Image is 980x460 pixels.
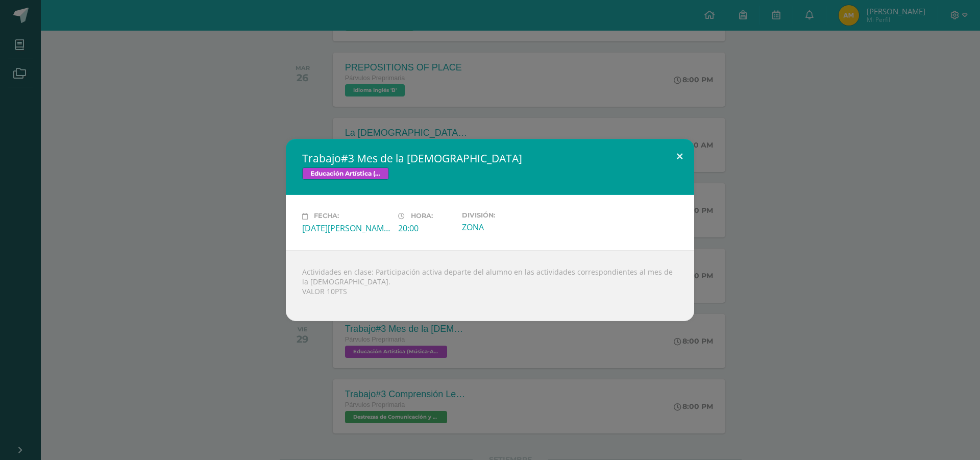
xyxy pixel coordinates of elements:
label: División: [462,211,550,219]
button: Close (Esc) [665,139,694,174]
div: Actividades en clase: Participación activa departe del alumno en las actividades correspondientes... [286,250,694,321]
div: [DATE][PERSON_NAME] [302,223,390,234]
h2: Trabajo#3 Mes de la [DEMOGRAPHIC_DATA] [302,151,678,165]
div: 20:00 [398,223,454,234]
span: Educación Artística (Música-Artes Visuales) [302,167,389,180]
div: ZONA [462,222,550,233]
span: Fecha: [314,212,339,220]
span: Hora: [411,212,433,220]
